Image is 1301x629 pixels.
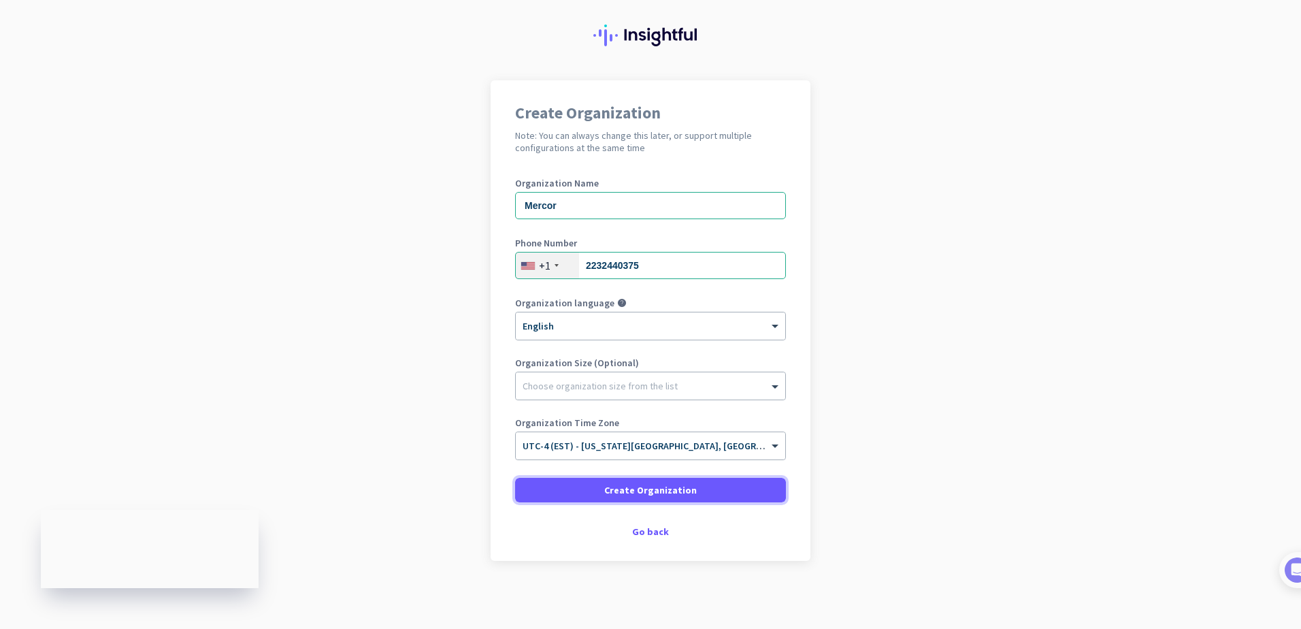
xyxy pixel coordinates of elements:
img: Insightful [593,25,708,46]
label: Organization Size (Optional) [515,358,786,368]
button: Create Organization [515,478,786,502]
label: Organization Time Zone [515,418,786,428]
label: Phone Number [515,238,786,248]
div: +1 [539,259,550,272]
div: Go back [515,527,786,536]
iframe: Insightful Status [41,510,259,588]
h2: Note: You can always change this later, or support multiple configurations at the same time [515,129,786,154]
label: Organization Name [515,178,786,188]
span: Create Organization [604,483,697,497]
input: 201-555-0123 [515,252,786,279]
label: Organization language [515,298,614,308]
i: help [617,298,627,308]
input: What is the name of your organization? [515,192,786,219]
h1: Create Organization [515,105,786,121]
